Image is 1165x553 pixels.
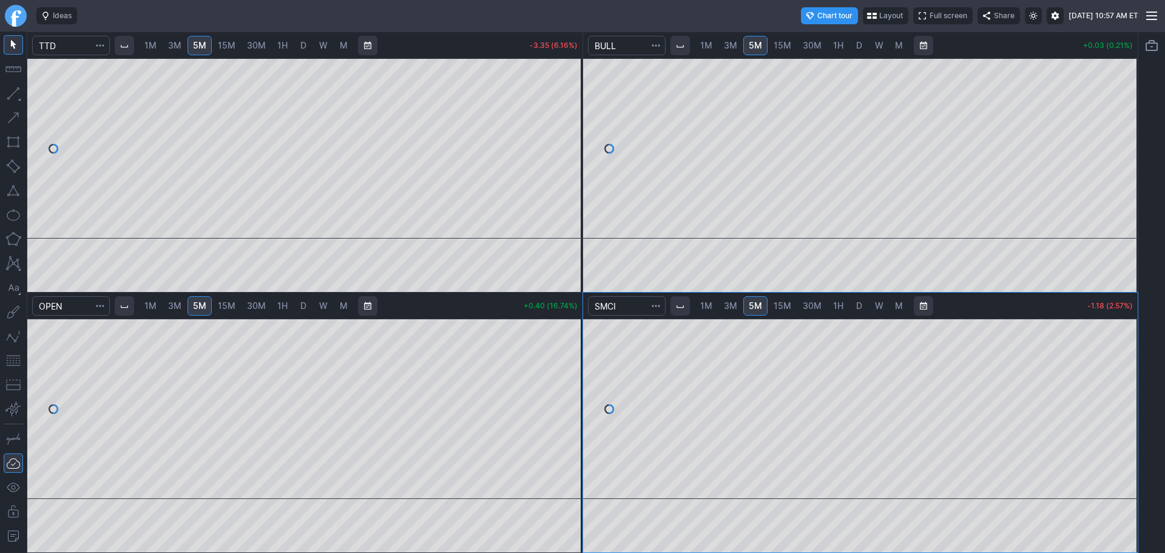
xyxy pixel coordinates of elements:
button: Measure [4,59,23,79]
span: 1M [700,40,712,50]
button: Range [914,296,933,316]
button: Full screen [913,7,973,24]
span: 1H [277,40,288,50]
a: D [849,296,869,316]
a: 1M [139,36,162,55]
span: 5M [749,40,762,50]
span: 1H [277,300,288,311]
span: [DATE] 10:57 AM ET [1069,10,1138,22]
a: D [294,296,313,316]
span: 5M [193,40,206,50]
a: 5M [743,296,768,316]
a: W [314,36,333,55]
a: 30M [797,36,827,55]
span: D [856,40,862,50]
button: Search [92,36,109,55]
button: Rectangle [4,132,23,152]
a: 1H [828,296,849,316]
button: Brush [4,302,23,322]
a: 1M [695,36,718,55]
button: Text [4,278,23,297]
span: 15M [774,40,791,50]
span: 1H [833,300,843,311]
button: Hide drawings [4,478,23,497]
button: Search [647,296,664,316]
button: Interval [115,296,134,316]
a: 5M [743,36,768,55]
span: D [856,300,862,311]
span: M [340,40,348,50]
a: 3M [718,296,743,316]
a: 1M [695,296,718,316]
span: 30M [247,40,266,50]
a: M [890,296,909,316]
button: Anchored VWAP [4,399,23,419]
a: 3M [163,36,187,55]
p: -3.35 (6.16%) [530,42,578,49]
button: Search [647,36,664,55]
button: Range [914,36,933,55]
p: -1.18 (2.57%) [1087,302,1133,310]
a: 30M [241,296,271,316]
button: Position [4,375,23,395]
button: Rotated rectangle [4,157,23,176]
button: Fibonacci retracements [4,351,23,370]
button: Triangle [4,181,23,200]
button: Elliott waves [4,327,23,346]
button: Layout [863,7,908,24]
span: W [319,40,328,50]
button: Lock drawings [4,502,23,521]
button: Share [978,7,1020,24]
input: Search [32,296,110,316]
button: Range [358,36,377,55]
span: 30M [247,300,266,311]
a: M [890,36,909,55]
a: M [334,36,353,55]
a: 1M [139,296,162,316]
span: M [895,40,903,50]
button: Line [4,84,23,103]
span: 1M [144,40,157,50]
span: Full screen [930,10,967,22]
button: Ideas [36,7,77,24]
a: 15M [768,36,797,55]
span: D [300,300,306,311]
a: 1H [828,36,849,55]
a: 3M [163,296,187,316]
a: 3M [718,36,743,55]
a: D [849,36,869,55]
a: 15M [212,296,241,316]
input: Search [588,296,666,316]
p: +0.40 (16.74%) [524,302,578,310]
span: W [875,40,883,50]
span: Ideas [53,10,72,22]
button: Portfolio watchlist [1142,36,1161,55]
button: Mouse [4,35,23,55]
span: W [319,300,328,311]
button: Drawing mode: Single [4,429,23,449]
a: 15M [212,36,241,55]
button: Interval [115,36,134,55]
span: W [875,300,883,311]
a: 1H [272,36,293,55]
button: Add note [4,526,23,546]
button: Polygon [4,229,23,249]
a: 15M [768,296,797,316]
a: 30M [241,36,271,55]
button: Ellipse [4,205,23,225]
span: 30M [803,300,822,311]
a: M [334,296,353,316]
span: 15M [218,40,235,50]
span: M [895,300,903,311]
a: 1H [272,296,293,316]
span: 15M [774,300,791,311]
button: Chart tour [801,7,858,24]
a: W [870,296,889,316]
span: M [340,300,348,311]
span: 15M [218,300,235,311]
span: Chart tour [817,10,853,22]
input: Search [588,36,666,55]
a: W [314,296,333,316]
a: W [870,36,889,55]
span: 3M [724,300,737,311]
